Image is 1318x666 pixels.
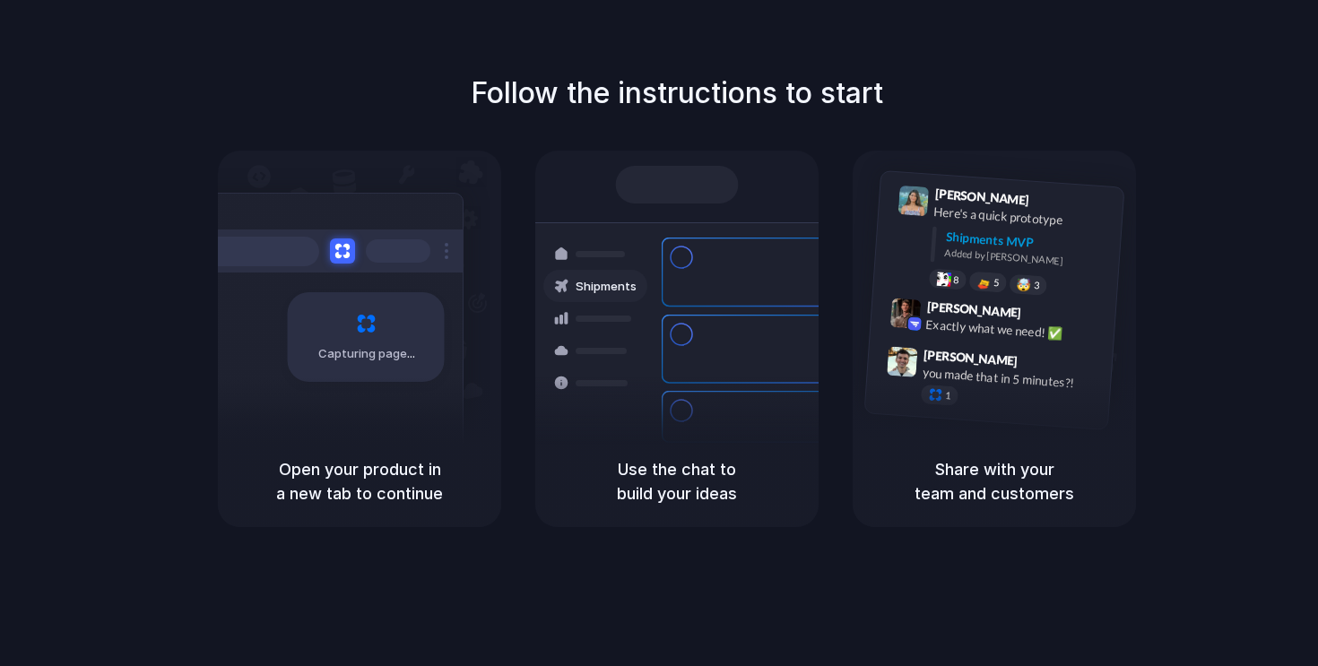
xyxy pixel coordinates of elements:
[1034,281,1040,290] span: 3
[471,72,883,115] h1: Follow the instructions to start
[926,297,1021,323] span: [PERSON_NAME]
[1027,306,1063,327] span: 9:42 AM
[923,345,1019,371] span: [PERSON_NAME]
[944,246,1109,272] div: Added by [PERSON_NAME]
[925,316,1105,346] div: Exactly what we need! ✅
[874,457,1114,506] h5: Share with your team and customers
[318,345,418,363] span: Capturing page
[1023,354,1060,376] span: 9:47 AM
[1017,279,1032,292] div: 🤯
[239,457,480,506] h5: Open your product in a new tab to continue
[934,184,1029,210] span: [PERSON_NAME]
[933,203,1113,233] div: Here's a quick prototype
[945,228,1111,257] div: Shipments MVP
[576,278,637,296] span: Shipments
[945,391,951,401] span: 1
[922,364,1101,394] div: you made that in 5 minutes?!
[953,275,959,285] span: 8
[557,457,797,506] h5: Use the chat to build your ideas
[993,278,1000,288] span: 5
[1035,193,1071,214] span: 9:41 AM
